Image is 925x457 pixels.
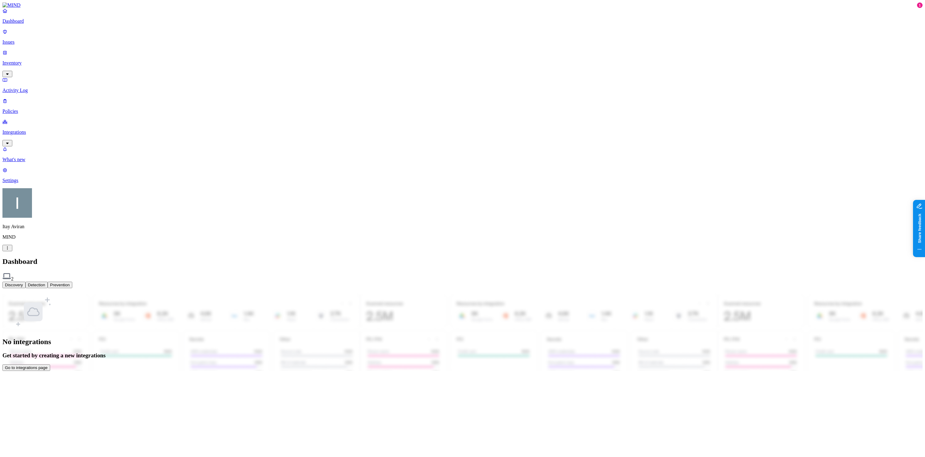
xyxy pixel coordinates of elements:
[2,178,923,183] p: Settings
[48,282,72,288] button: Prevention
[2,188,32,218] img: Itay Aviran
[2,167,923,183] a: Settings
[2,338,923,346] h1: No integrations
[2,109,923,114] p: Policies
[2,129,923,135] p: Integrations
[2,98,923,114] a: Policies
[2,364,50,371] button: Go to integrations page
[917,2,923,8] div: 1
[2,272,11,280] img: svg%3e
[2,224,923,229] p: Itay Aviran
[2,50,923,76] a: Inventory
[2,157,923,162] p: What's new
[2,18,923,24] p: Dashboard
[2,39,923,45] p: Issues
[2,77,923,93] a: Activity Log
[2,146,923,162] a: What's new
[26,282,48,288] button: Detection
[2,88,923,93] p: Activity Log
[2,234,923,240] p: MIND
[2,119,923,145] a: Integrations
[15,293,52,330] img: integrations-empty-state
[2,352,923,359] h3: Get started by creating a new integrations
[11,276,14,281] span: 2
[2,2,923,8] a: MIND
[2,282,26,288] button: Discovery
[2,8,923,24] a: Dashboard
[2,29,923,45] a: Issues
[2,2,21,8] img: MIND
[2,60,923,66] p: Inventory
[2,257,923,266] h2: Dashboard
